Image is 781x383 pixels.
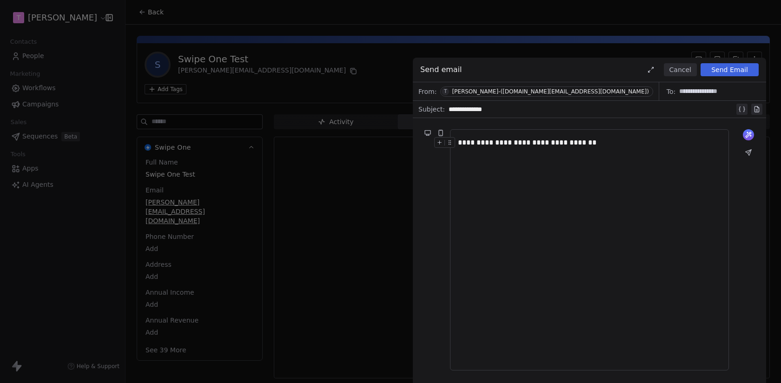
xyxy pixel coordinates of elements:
span: Subject: [418,105,445,117]
button: Cancel [664,63,697,76]
span: To: [667,87,675,96]
div: [PERSON_NAME]-([DOMAIN_NAME][EMAIL_ADDRESS][DOMAIN_NAME]) [452,88,649,95]
div: T [444,88,447,95]
button: Send Email [701,63,759,76]
span: Send email [420,64,462,75]
span: From: [418,87,437,96]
